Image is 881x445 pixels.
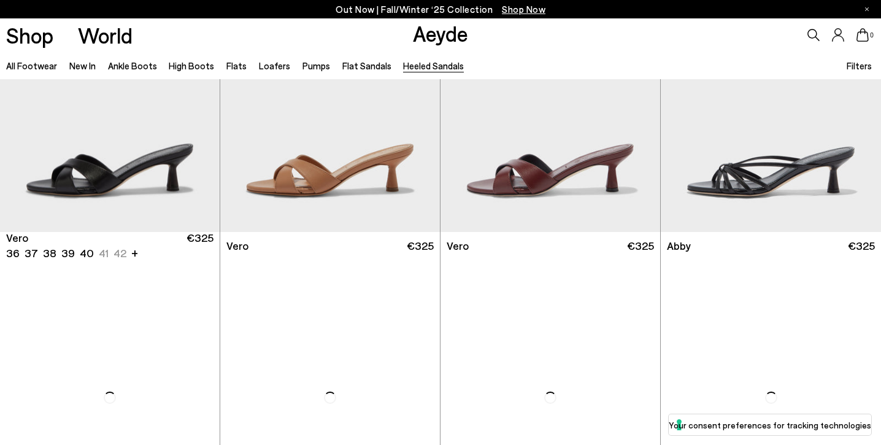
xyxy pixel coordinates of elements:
[108,60,157,71] a: Ankle Boots
[667,238,691,253] span: Abby
[69,60,96,71] a: New In
[78,25,133,46] a: World
[627,238,654,253] span: €325
[259,60,290,71] a: Loafers
[856,28,869,42] a: 0
[336,2,545,17] p: Out Now | Fall/Winter ‘25 Collection
[302,60,330,71] a: Pumps
[220,232,440,260] a: Vero €325
[61,246,75,261] li: 39
[440,232,660,260] a: Vero €325
[131,244,138,261] li: +
[25,246,38,261] li: 37
[669,419,871,431] label: Your consent preferences for tracking technologies
[6,25,53,46] a: Shop
[80,246,94,261] li: 40
[869,32,875,39] span: 0
[502,4,545,15] span: Navigate to /collections/new-in
[413,20,468,46] a: Aeyde
[342,60,391,71] a: Flat Sandals
[407,238,434,253] span: €325
[187,230,214,261] span: €325
[447,238,469,253] span: Vero
[6,60,57,71] a: All Footwear
[226,60,247,71] a: Flats
[6,246,123,261] ul: variant
[6,230,28,246] span: Vero
[848,238,875,253] span: €325
[669,414,871,435] button: Your consent preferences for tracking technologies
[6,246,20,261] li: 36
[169,60,214,71] a: High Boots
[661,232,881,260] a: Abby €325
[403,60,464,71] a: Heeled Sandals
[226,238,248,253] span: Vero
[43,246,56,261] li: 38
[847,60,872,71] span: Filters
